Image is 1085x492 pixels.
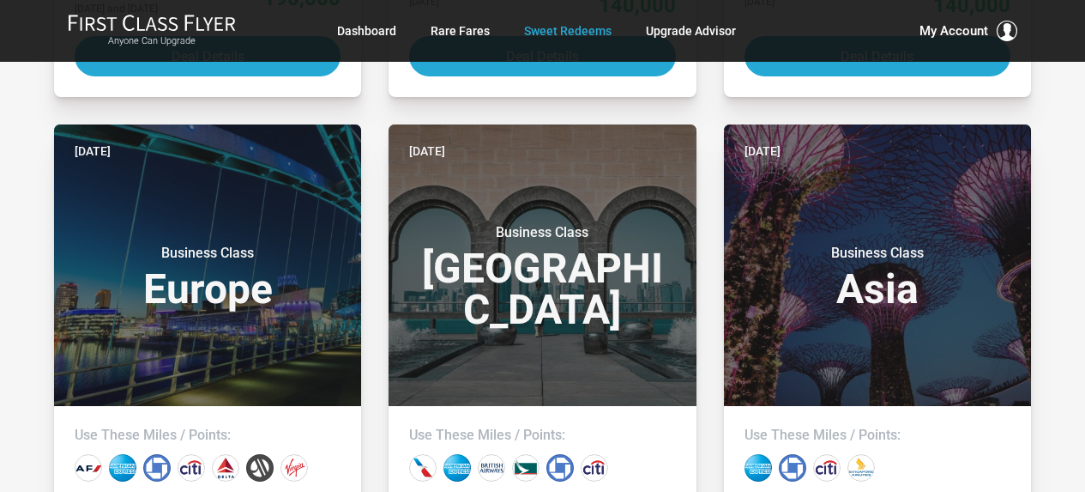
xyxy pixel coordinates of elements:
a: Upgrade Advisor [646,15,736,46]
div: Chase points [143,454,171,482]
small: Anyone Can Upgrade [68,35,236,47]
div: American miles [409,454,437,482]
button: My Account [919,21,1017,41]
time: [DATE] [75,142,111,161]
div: Marriott points [246,454,274,482]
a: Dashboard [337,15,396,46]
h4: Use These Miles / Points: [744,427,1010,444]
a: Sweet Redeems [524,15,612,46]
div: Air France miles [75,454,102,482]
span: My Account [919,21,988,41]
h4: Use These Miles / Points: [409,427,675,444]
div: Amex points [109,454,136,482]
time: [DATE] [409,142,445,161]
div: Virgin Atlantic miles [280,454,308,482]
div: Amex points [744,454,772,482]
div: Amex points [443,454,471,482]
small: Business Class [770,245,985,262]
div: Chase points [779,454,806,482]
div: Citi points [178,454,205,482]
div: Chase points [546,454,574,482]
div: British Airways miles [478,454,505,482]
div: Singapore Airlines miles [847,454,875,482]
small: Business Class [435,224,649,241]
a: First Class FlyerAnyone Can Upgrade [68,14,236,48]
h4: Use These Miles / Points: [75,427,341,444]
a: Rare Fares [431,15,490,46]
small: Business Class [100,245,315,262]
time: [DATE] [744,142,781,161]
div: Cathay Pacific miles [512,454,539,482]
h3: [GEOGRAPHIC_DATA] [409,224,675,331]
div: Delta miles [212,454,239,482]
h3: Asia [744,245,1010,310]
h3: Europe [75,245,341,310]
div: Citi points [581,454,608,482]
div: Citi points [813,454,841,482]
img: First Class Flyer [68,14,236,32]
